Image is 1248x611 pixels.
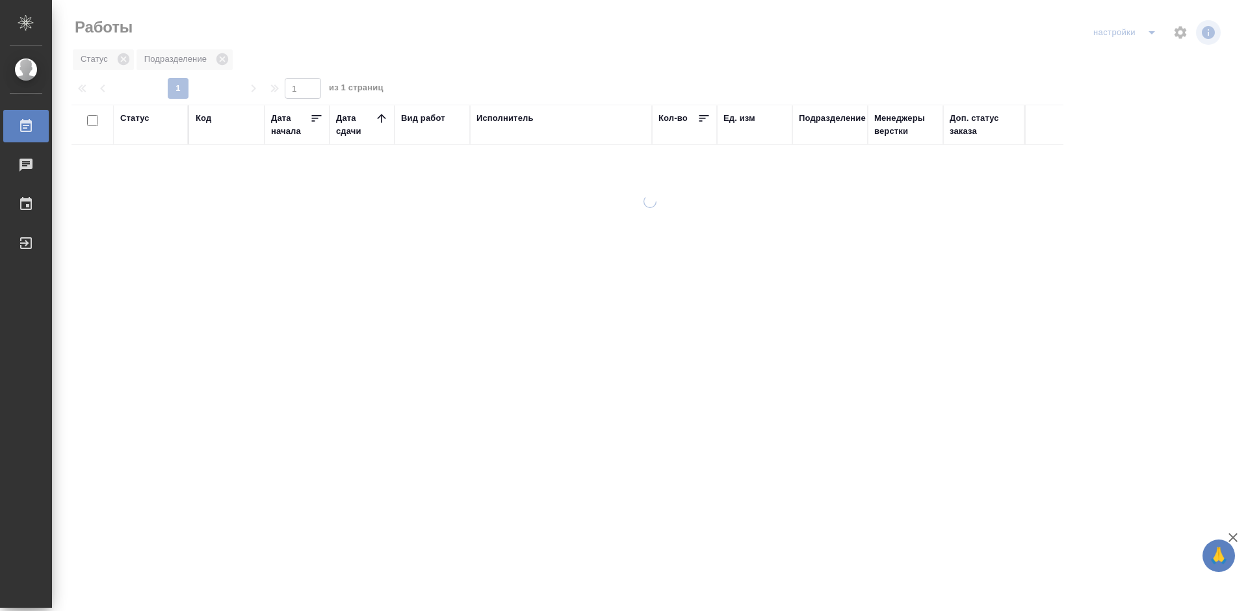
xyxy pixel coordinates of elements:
[874,112,937,138] div: Менеджеры верстки
[120,112,149,125] div: Статус
[950,112,1018,138] div: Доп. статус заказа
[271,112,310,138] div: Дата начала
[799,112,866,125] div: Подразделение
[658,112,688,125] div: Кол-во
[401,112,445,125] div: Вид работ
[196,112,211,125] div: Код
[1202,539,1235,572] button: 🙏
[336,112,375,138] div: Дата сдачи
[1208,542,1230,569] span: 🙏
[476,112,534,125] div: Исполнитель
[723,112,755,125] div: Ед. изм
